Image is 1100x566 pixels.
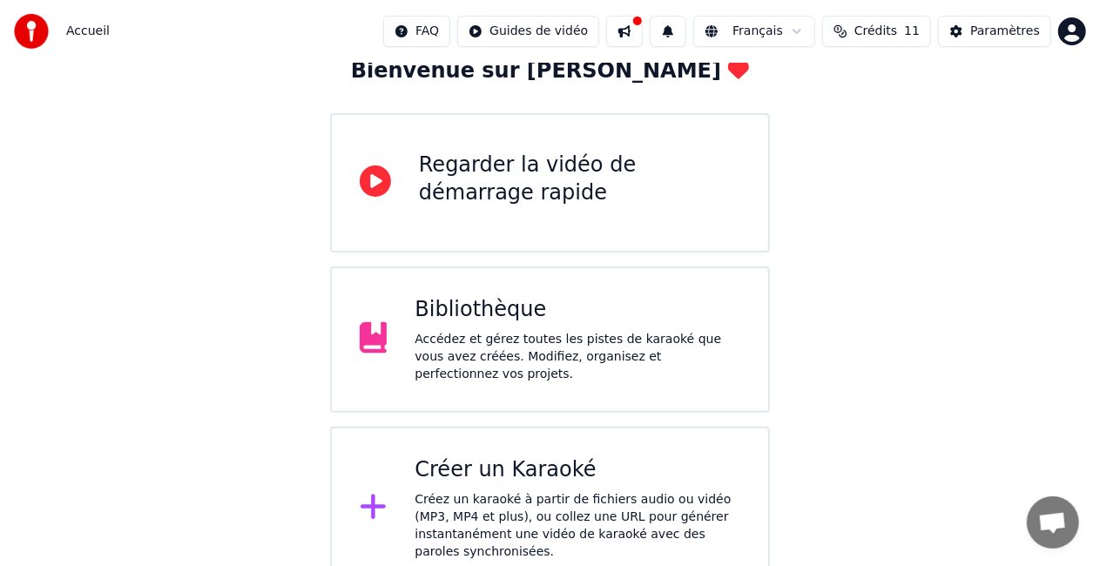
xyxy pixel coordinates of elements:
[415,331,740,383] div: Accédez et gérez toutes les pistes de karaoké que vous avez créées. Modifiez, organisez et perfec...
[415,296,740,324] div: Bibliothèque
[1027,496,1079,549] a: Ouvrir le chat
[822,16,931,47] button: Crédits11
[938,16,1051,47] button: Paramètres
[383,16,450,47] button: FAQ
[415,456,740,484] div: Créer un Karaoké
[14,14,49,49] img: youka
[351,57,749,85] div: Bienvenue sur [PERSON_NAME]
[66,23,110,40] span: Accueil
[970,23,1040,40] div: Paramètres
[66,23,110,40] nav: breadcrumb
[854,23,897,40] span: Crédits
[415,491,740,561] div: Créez un karaoké à partir de fichiers audio ou vidéo (MP3, MP4 et plus), ou collez une URL pour g...
[457,16,599,47] button: Guides de vidéo
[419,152,740,207] div: Regarder la vidéo de démarrage rapide
[904,23,920,40] span: 11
